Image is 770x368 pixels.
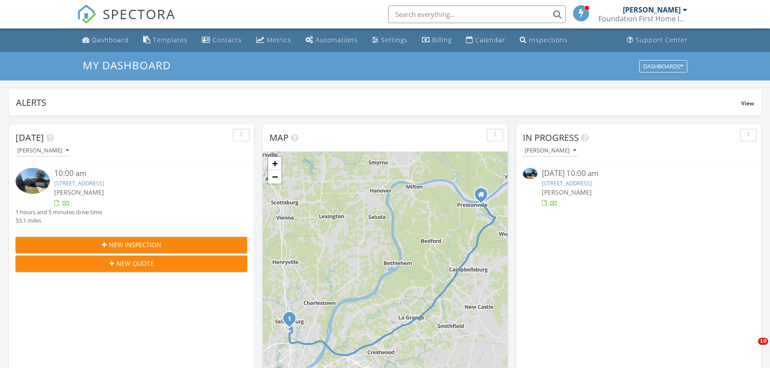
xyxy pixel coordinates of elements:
[639,60,687,72] button: Dashboards
[758,338,768,345] span: 10
[418,32,455,48] a: Billing
[475,36,505,44] div: Calendar
[103,4,176,23] span: SPECTORA
[83,58,171,72] span: My Dashboard
[643,63,683,69] div: Dashboards
[542,179,592,187] a: [STREET_ADDRESS]
[16,145,71,157] button: [PERSON_NAME]
[525,148,576,154] div: [PERSON_NAME]
[79,32,132,48] a: Dashboard
[213,36,242,44] div: Contacts
[77,12,176,31] a: SPECTORA
[598,14,687,23] div: Foundation First Home Inspections
[481,194,486,200] div: 318 Port William Ln, Carrollton KY 41008
[523,168,754,208] a: [DATE] 10:00 am [STREET_ADDRESS] [PERSON_NAME]
[381,36,408,44] div: Settings
[636,36,688,44] div: Support Center
[388,5,566,23] input: Search everything...
[268,157,281,170] a: Zoom in
[92,36,129,44] div: Dashboard
[116,259,154,268] span: New Quote
[16,96,741,108] div: Alerts
[16,256,247,272] button: New Quote
[153,36,188,44] div: Templates
[529,36,568,44] div: Inspections
[54,188,104,196] span: [PERSON_NAME]
[523,145,578,157] button: [PERSON_NAME]
[623,32,691,48] a: Support Center
[253,32,295,48] a: Metrics
[109,240,161,249] span: New Inspection
[16,208,102,216] div: 1 hours and 5 minutes drive time
[623,5,681,14] div: [PERSON_NAME]
[268,170,281,184] a: Zoom out
[16,168,50,194] img: 9325147%2Fcover_photos%2FAxttkfDKeYHaUZZPzKPC%2Fsmall.jpg
[316,36,358,44] div: Automations
[17,148,69,154] div: [PERSON_NAME]
[740,338,761,359] iframe: Intercom live chat
[16,168,247,225] a: 10:00 am [STREET_ADDRESS] [PERSON_NAME] 1 hours and 5 minutes drive time 53.1 miles
[198,32,245,48] a: Contacts
[462,32,509,48] a: Calendar
[302,32,361,48] a: Automations (Basic)
[267,36,291,44] div: Metrics
[16,237,247,253] button: New Inspection
[289,318,295,324] div: 4217 Silver Glade Trail, Sellersburg, IN 47172
[542,188,592,196] span: [PERSON_NAME]
[516,32,571,48] a: Inspections
[16,132,44,144] span: [DATE]
[369,32,411,48] a: Settings
[54,168,228,179] div: 10:00 am
[542,168,735,179] div: [DATE] 10:00 am
[77,4,96,24] img: The Best Home Inspection Software - Spectora
[523,168,537,179] img: 9325147%2Fcover_photos%2FAxttkfDKeYHaUZZPzKPC%2Fsmall.jpg
[523,132,579,144] span: In Progress
[54,179,104,187] a: [STREET_ADDRESS]
[140,32,191,48] a: Templates
[16,216,102,225] div: 53.1 miles
[741,100,754,107] span: View
[432,36,452,44] div: Billing
[269,132,289,144] span: Map
[288,316,291,322] i: 1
